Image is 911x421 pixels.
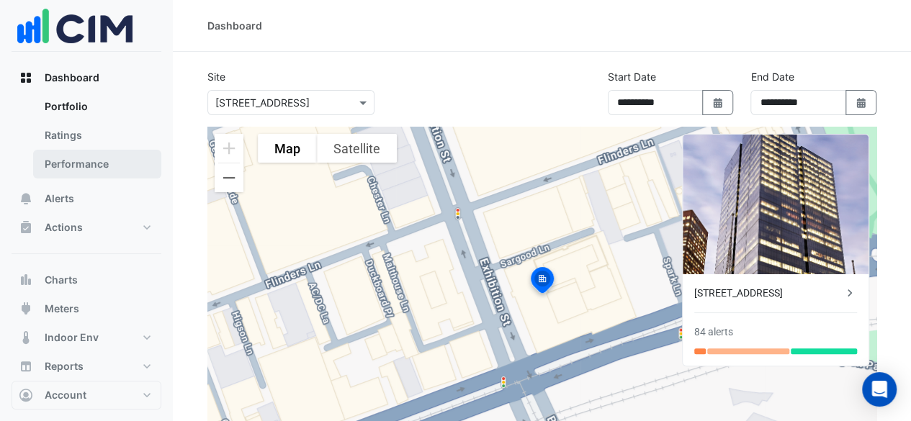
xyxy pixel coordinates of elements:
[683,135,869,274] img: 8 Exhibition Street
[45,191,74,206] span: Alerts
[19,220,33,235] app-icon: Actions
[750,69,794,84] label: End Date
[17,1,133,51] img: Company Logo
[45,359,84,374] span: Reports
[215,163,243,192] button: Zoom out
[19,330,33,345] app-icon: Indoor Env
[45,330,99,345] span: Indoor Env
[45,71,99,85] span: Dashboard
[12,184,161,213] button: Alerts
[45,388,86,402] span: Account
[12,381,161,409] button: Account
[12,92,161,184] div: Dashboard
[19,302,33,316] app-icon: Meters
[207,18,262,33] div: Dashboard
[12,63,161,92] button: Dashboard
[317,134,397,163] button: Show satellite imagery
[207,69,225,84] label: Site
[19,359,33,374] app-icon: Reports
[12,213,161,242] button: Actions
[45,302,79,316] span: Meters
[862,372,897,407] div: Open Intercom Messenger
[19,191,33,206] app-icon: Alerts
[608,69,656,84] label: Start Date
[12,266,161,294] button: Charts
[712,96,724,109] fa-icon: Select Date
[12,352,161,381] button: Reports
[694,286,843,301] div: [STREET_ADDRESS]
[694,325,733,340] div: 84 alerts
[855,96,868,109] fa-icon: Select Date
[33,92,161,121] a: Portfolio
[215,134,243,163] button: Zoom in
[33,121,161,150] a: Ratings
[12,294,161,323] button: Meters
[19,71,33,85] app-icon: Dashboard
[12,323,161,352] button: Indoor Env
[19,273,33,287] app-icon: Charts
[45,273,78,287] span: Charts
[33,150,161,178] a: Performance
[45,220,83,235] span: Actions
[526,265,558,299] img: site-pin-selected.svg
[258,134,317,163] button: Show street map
